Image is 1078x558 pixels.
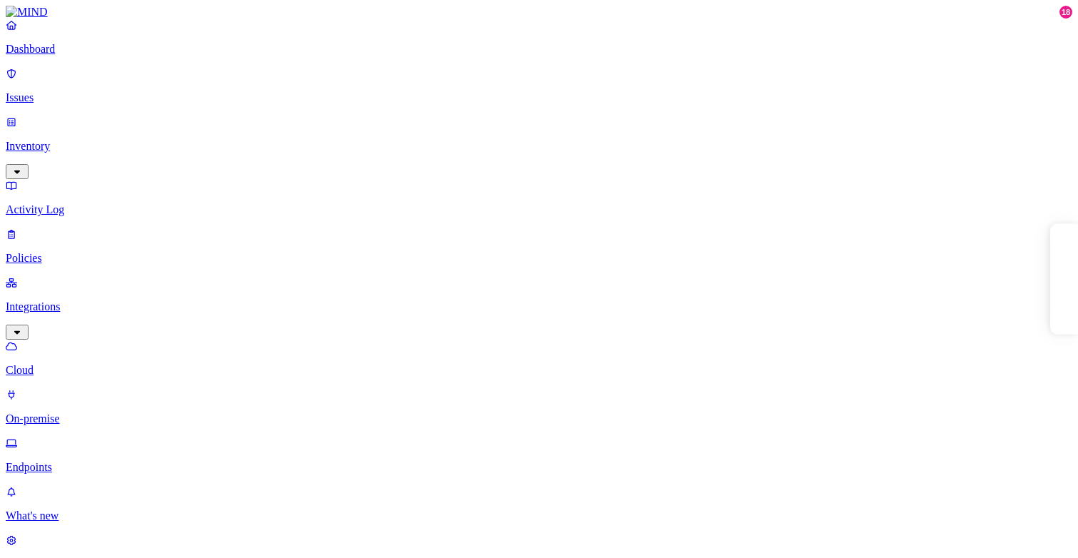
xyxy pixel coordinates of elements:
[6,6,48,19] img: MIND
[6,300,1072,313] p: Integrations
[6,43,1072,56] p: Dashboard
[6,252,1072,265] p: Policies
[6,203,1072,216] p: Activity Log
[6,364,1072,377] p: Cloud
[1059,6,1072,19] div: 18
[6,140,1072,153] p: Inventory
[6,412,1072,425] p: On-premise
[6,91,1072,104] p: Issues
[6,509,1072,522] p: What's new
[6,461,1072,474] p: Endpoints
